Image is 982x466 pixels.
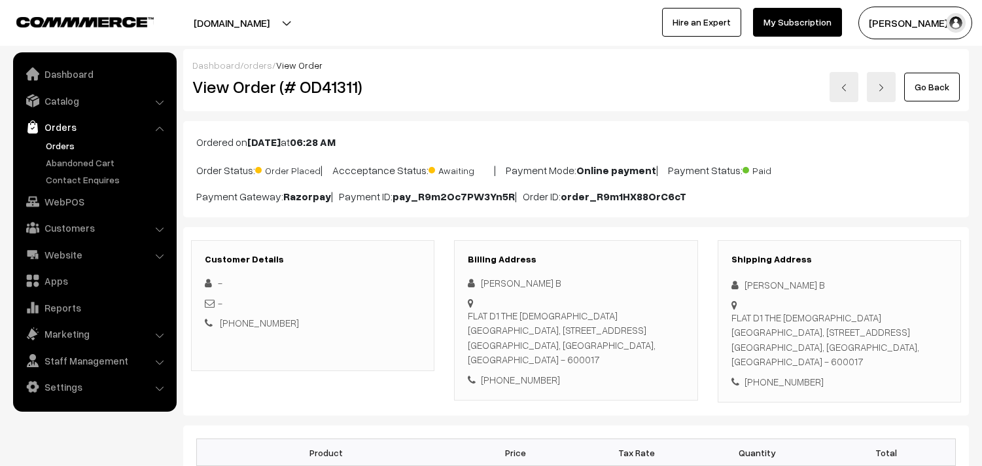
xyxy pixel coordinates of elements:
a: Apps [16,269,172,293]
th: Quantity [697,439,818,466]
th: Total [818,439,956,466]
a: Reports [16,296,172,319]
a: Orders [16,115,172,139]
div: [PERSON_NAME] B [468,276,684,291]
a: Catalog [16,89,172,113]
div: / / [192,58,960,72]
b: 06:28 AM [290,135,336,149]
div: [PERSON_NAME] B [731,278,947,293]
a: Contact Enquires [43,173,172,187]
h2: View Order (# OD41311) [192,77,435,97]
th: Price [455,439,576,466]
a: Website [16,243,172,266]
a: Staff Management [16,349,172,372]
a: Hire an Expert [662,8,741,37]
a: Abandoned Cart [43,156,172,170]
h3: Shipping Address [731,254,947,265]
a: Go Back [904,73,960,101]
div: FLAT D1 THE [DEMOGRAPHIC_DATA][GEOGRAPHIC_DATA], [STREET_ADDRESS] [GEOGRAPHIC_DATA], [GEOGRAPHIC_... [468,308,684,367]
div: [PHONE_NUMBER] [468,372,684,387]
a: Settings [16,375,172,399]
button: [DOMAIN_NAME] [148,7,315,39]
div: - [205,296,421,311]
a: [PHONE_NUMBER] [220,317,299,329]
b: Razorpay [283,190,331,203]
a: My Subscription [753,8,842,37]
img: right-arrow.png [877,84,885,92]
a: orders [243,60,272,71]
th: Tax Rate [576,439,697,466]
p: Ordered on at [196,134,956,150]
a: Orders [43,139,172,152]
p: Payment Gateway: | Payment ID: | Order ID: [196,188,956,204]
h3: Customer Details [205,254,421,265]
a: WebPOS [16,190,172,213]
p: Order Status: | Accceptance Status: | Payment Mode: | Payment Status: [196,160,956,178]
span: View Order [276,60,323,71]
img: user [946,13,966,33]
div: - [205,276,421,291]
span: Order Placed [255,160,321,177]
a: Customers [16,216,172,240]
b: [DATE] [247,135,281,149]
span: Paid [743,160,808,177]
b: order_R9m1HX88OrC6cT [561,190,686,203]
button: [PERSON_NAME] s… [858,7,972,39]
a: Dashboard [192,60,240,71]
a: Dashboard [16,62,172,86]
span: Awaiting [429,160,494,177]
a: COMMMERCE [16,13,131,29]
img: COMMMERCE [16,17,154,27]
h3: Billing Address [468,254,684,265]
th: Product [197,439,455,466]
img: left-arrow.png [840,84,848,92]
a: Marketing [16,322,172,346]
b: pay_R9m2Oc7PW3Yn5R [393,190,515,203]
b: Online payment [576,164,656,177]
div: FLAT D1 THE [DEMOGRAPHIC_DATA][GEOGRAPHIC_DATA], [STREET_ADDRESS] [GEOGRAPHIC_DATA], [GEOGRAPHIC_... [731,310,947,369]
div: [PHONE_NUMBER] [731,374,947,389]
